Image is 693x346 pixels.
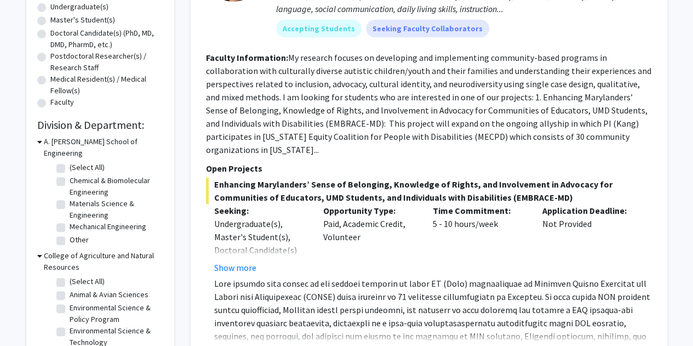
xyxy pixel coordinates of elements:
fg-read-more: My research focuses on developing and implementing community-based programs in collaboration with... [206,52,651,155]
b: Faculty Information: [206,52,288,63]
label: Materials Science & Engineering [70,198,161,221]
div: 5 - 10 hours/week [425,204,534,274]
p: Seeking: [214,204,307,217]
label: Animal & Avian Sciences [70,289,148,300]
iframe: Chat [8,297,47,338]
label: Chemical & Biomolecular Engineering [70,175,161,198]
label: Medical Resident(s) / Medical Fellow(s) [50,73,163,97]
div: Not Provided [534,204,644,274]
label: Mechanical Engineering [70,221,146,232]
button: Show more [214,261,256,274]
label: (Select All) [70,162,105,173]
h3: A. [PERSON_NAME] School of Engineering [44,136,163,159]
p: Time Commitment: [433,204,526,217]
label: Other [70,234,89,246]
h3: College of Agriculture and Natural Resources [44,250,163,273]
label: Undergraduate(s) [50,1,108,13]
p: Open Projects [206,162,652,175]
p: Opportunity Type: [323,204,416,217]
mat-chip: Seeking Faculty Collaborators [366,20,489,37]
div: Paid, Academic Credit, Volunteer [315,204,425,274]
label: Master's Student(s) [50,14,115,26]
label: Faculty [50,97,74,108]
label: (Select All) [70,276,105,287]
div: Undergraduate(s), Master's Student(s), Doctoral Candidate(s) (PhD, MD, DMD, PharmD, etc.) [214,217,307,283]
mat-chip: Accepting Students [276,20,362,37]
label: Doctoral Candidate(s) (PhD, MD, DMD, PharmD, etc.) [50,27,163,50]
span: Enhancing Marylanders’ Sense of Belonging, Knowledge of Rights, and Involvement in Advocacy for C... [206,178,652,204]
label: Postdoctoral Researcher(s) / Research Staff [50,50,163,73]
label: Environmental Science & Policy Program [70,302,161,325]
h2: Division & Department: [37,118,163,132]
p: Application Deadline: [542,204,635,217]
